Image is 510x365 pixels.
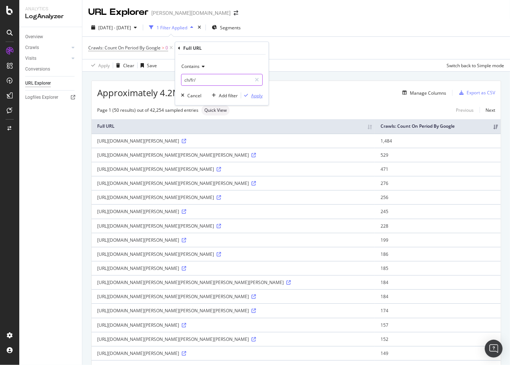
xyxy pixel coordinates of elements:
div: [URL][DOMAIN_NAME][PERSON_NAME] [97,350,369,356]
div: neutral label [201,105,230,115]
div: Export as CSV [467,89,495,96]
div: [URL][DOMAIN_NAME][PERSON_NAME][PERSON_NAME] [97,223,369,229]
a: Logfiles Explorer [25,94,77,101]
div: [URL][DOMAIN_NAME][PERSON_NAME][PERSON_NAME][PERSON_NAME] [97,336,369,342]
div: Full URL [183,45,202,51]
div: 1 Filter Applied [157,25,187,31]
div: Clear [123,62,134,69]
td: 256 [375,190,501,204]
div: [URL][DOMAIN_NAME][PERSON_NAME][PERSON_NAME][PERSON_NAME] [97,293,369,300]
div: Manage Columns [410,90,446,96]
div: Logfiles Explorer [25,94,58,101]
th: Crawls: Count On Period By Google: activate to sort column ascending [375,119,501,134]
td: 157 [375,318,501,332]
span: Contains [181,63,200,69]
td: 471 [375,162,501,176]
td: 152 [375,332,501,346]
div: times [196,24,203,31]
div: Switch back to Simple mode [447,62,504,69]
button: Manage Columns [399,88,446,97]
div: [URL][DOMAIN_NAME][PERSON_NAME] [97,138,369,144]
button: Cancel [178,92,201,99]
div: URL Explorer [25,79,51,87]
div: [URL][DOMAIN_NAME][PERSON_NAME][PERSON_NAME] [97,251,369,257]
th: Full URL: activate to sort column ascending [92,119,375,134]
button: Save [138,59,157,71]
div: [PERSON_NAME][DOMAIN_NAME] [151,9,231,17]
td: 529 [375,148,501,162]
td: 245 [375,204,501,218]
div: Analytics [25,6,76,12]
button: Apply [241,92,263,99]
button: [DATE] - [DATE] [88,22,140,33]
td: 186 [375,247,501,261]
td: 185 [375,261,501,275]
div: [URL][DOMAIN_NAME][PERSON_NAME] [97,208,369,215]
td: 174 [375,303,501,317]
div: [URL][DOMAIN_NAME][PERSON_NAME] [97,237,369,243]
span: Approximately 4.2M URLs found [97,87,231,99]
button: Clear [113,59,134,71]
span: Crawls: Count On Period By Google [88,45,161,51]
div: Crawls [25,44,39,52]
div: Conversions [25,65,50,73]
td: 184 [375,275,501,289]
div: Save [147,62,157,69]
div: [URL][DOMAIN_NAME][PERSON_NAME][PERSON_NAME][PERSON_NAME] [97,180,369,186]
div: [URL][DOMAIN_NAME][PERSON_NAME][PERSON_NAME] [97,194,369,201]
div: arrow-right-arrow-left [234,10,238,16]
div: [URL][DOMAIN_NAME][PERSON_NAME][PERSON_NAME][PERSON_NAME] [97,152,369,158]
span: Segments [220,25,241,31]
a: Next [480,105,495,115]
button: Add filter [209,92,238,99]
button: Add Filter [174,43,204,52]
span: > [162,45,164,51]
div: Apply [98,62,110,69]
span: [DATE] - [DATE] [98,25,131,31]
a: Overview [25,33,77,41]
div: [URL][DOMAIN_NAME][PERSON_NAME][PERSON_NAME][PERSON_NAME] [97,307,369,314]
div: URL Explorer [88,6,148,19]
a: URL Explorer [25,79,77,87]
div: [URL][DOMAIN_NAME][PERSON_NAME] [97,322,369,328]
a: Crawls [25,44,69,52]
button: Segments [209,22,244,33]
td: 149 [375,346,501,360]
button: Export as CSV [456,87,495,99]
span: Quick View [204,108,227,113]
div: Cancel [187,92,201,99]
td: 1,484 [375,134,501,148]
div: [URL][DOMAIN_NAME][PERSON_NAME][PERSON_NAME] [97,166,369,172]
td: 199 [375,233,501,247]
td: 184 [375,289,501,303]
div: Visits [25,55,36,62]
button: Switch back to Simple mode [444,59,504,71]
button: Apply [88,59,110,71]
div: Open Intercom Messenger [485,340,503,358]
a: Conversions [25,65,77,73]
div: Page 1 (50 results) out of 42,254 sampled entries [97,107,198,113]
div: Overview [25,33,43,41]
td: 228 [375,219,501,233]
span: 0 [165,43,168,53]
td: 276 [375,176,501,190]
div: [URL][DOMAIN_NAME][PERSON_NAME] [97,265,369,271]
div: LogAnalyzer [25,12,76,21]
div: Apply [251,92,263,99]
button: 1 Filter Applied [146,22,196,33]
a: Visits [25,55,69,62]
div: Add filter [219,92,238,99]
div: [URL][DOMAIN_NAME][PERSON_NAME][PERSON_NAME][PERSON_NAME][PERSON_NAME] [97,279,369,286]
